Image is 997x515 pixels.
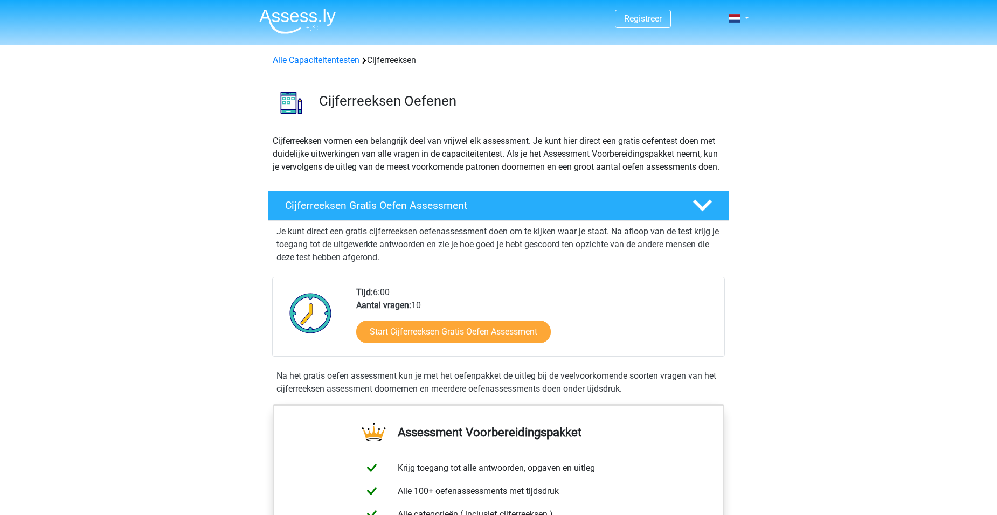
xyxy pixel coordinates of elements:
div: 6:00 10 [348,286,724,356]
a: Cijferreeksen Gratis Oefen Assessment [264,191,733,221]
img: cijferreeksen [268,80,314,126]
a: Start Cijferreeksen Gratis Oefen Assessment [356,321,551,343]
h3: Cijferreeksen Oefenen [319,93,721,109]
h4: Cijferreeksen Gratis Oefen Assessment [285,199,675,212]
b: Aantal vragen: [356,300,411,310]
img: Klok [283,286,338,340]
img: Assessly [259,9,336,34]
a: Alle Capaciteitentesten [273,55,359,65]
b: Tijd: [356,287,373,297]
p: Je kunt direct een gratis cijferreeksen oefenassessment doen om te kijken waar je staat. Na afloo... [276,225,721,264]
div: Cijferreeksen [268,54,729,67]
a: Registreer [624,13,662,24]
div: Na het gratis oefen assessment kun je met het oefenpakket de uitleg bij de veelvoorkomende soorte... [272,370,725,395]
p: Cijferreeksen vormen een belangrijk deel van vrijwel elk assessment. Je kunt hier direct een grat... [273,135,724,173]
